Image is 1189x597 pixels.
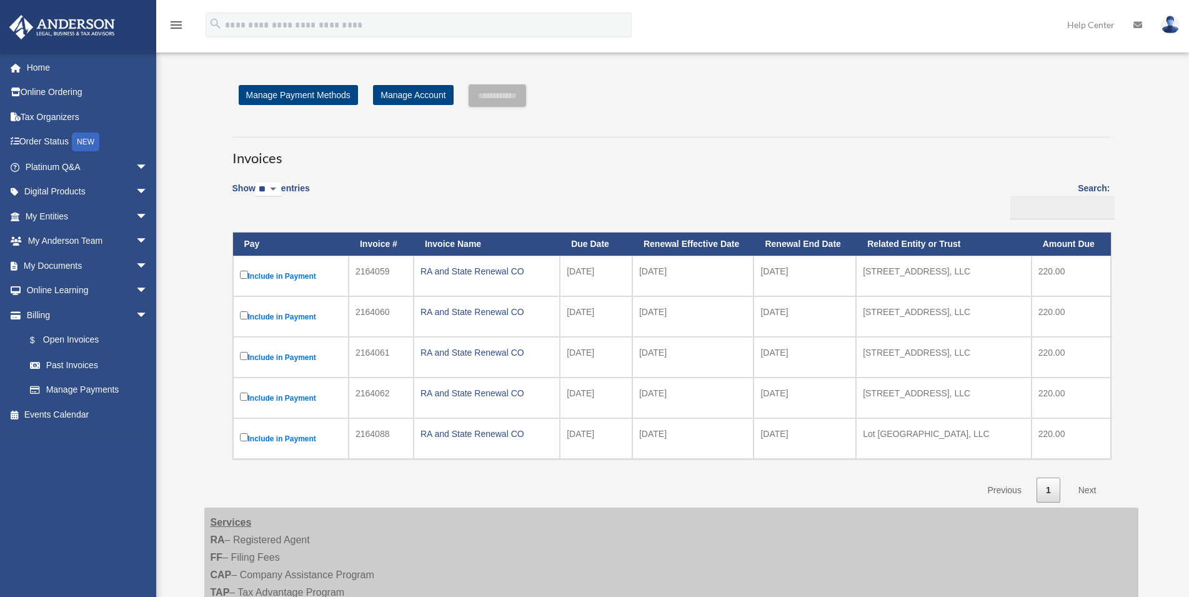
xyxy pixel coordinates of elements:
a: My Documentsarrow_drop_down [9,253,167,278]
td: [DATE] [560,418,632,459]
input: Include in Payment [240,433,248,441]
a: menu [169,22,184,33]
td: [DATE] [632,337,754,378]
a: Online Ordering [9,80,167,105]
span: arrow_drop_down [136,179,161,205]
td: 220.00 [1032,296,1111,337]
a: Billingarrow_drop_down [9,303,161,328]
th: Due Date: activate to sort column ascending [560,233,632,256]
input: Include in Payment [240,271,248,279]
span: arrow_drop_down [136,229,161,254]
img: Anderson Advisors Platinum Portal [6,15,119,39]
td: 220.00 [1032,256,1111,296]
div: RA and State Renewal CO [420,263,553,280]
td: 2164088 [349,418,414,459]
td: [DATE] [754,296,856,337]
td: [STREET_ADDRESS], LLC [856,337,1031,378]
td: [DATE] [560,296,632,337]
td: [DATE] [632,378,754,418]
i: menu [169,18,184,33]
th: Renewal End Date: activate to sort column ascending [754,233,856,256]
td: [STREET_ADDRESS], LLC [856,296,1031,337]
a: My Entitiesarrow_drop_down [9,204,167,229]
input: Include in Payment [240,393,248,401]
span: arrow_drop_down [136,253,161,279]
td: [DATE] [754,418,856,459]
i: search [209,17,222,31]
a: Order StatusNEW [9,129,167,155]
span: arrow_drop_down [136,154,161,180]
a: Events Calendar [9,402,167,427]
td: [DATE] [754,378,856,418]
a: Online Learningarrow_drop_down [9,278,167,303]
a: Platinum Q&Aarrow_drop_down [9,154,167,179]
strong: FF [211,552,223,563]
a: Home [9,55,167,80]
a: Past Invoices [17,353,161,378]
td: 220.00 [1032,418,1111,459]
strong: RA [211,534,225,545]
label: Include in Payment [240,349,342,365]
a: Manage Payment Methods [239,85,358,105]
label: Include in Payment [240,268,342,284]
a: Next [1069,478,1106,503]
a: Previous [978,478,1030,503]
h3: Invoices [232,137,1110,168]
th: Invoice #: activate to sort column ascending [349,233,414,256]
label: Include in Payment [240,390,342,406]
td: [STREET_ADDRESS], LLC [856,256,1031,296]
label: Include in Payment [240,431,342,446]
td: [DATE] [632,418,754,459]
label: Include in Payment [240,309,342,324]
a: 1 [1037,478,1060,503]
div: RA and State Renewal CO [420,384,553,402]
th: Renewal Effective Date: activate to sort column ascending [632,233,754,256]
th: Amount Due: activate to sort column ascending [1032,233,1111,256]
td: 2164061 [349,337,414,378]
td: [DATE] [560,256,632,296]
td: 2164060 [349,296,414,337]
a: Digital Productsarrow_drop_down [9,179,167,204]
td: 2164062 [349,378,414,418]
label: Search: [1006,181,1110,219]
div: RA and State Renewal CO [420,425,553,443]
td: Lot [GEOGRAPHIC_DATA], LLC [856,418,1031,459]
a: Manage Payments [17,378,161,403]
th: Related Entity or Trust: activate to sort column ascending [856,233,1031,256]
a: $Open Invoices [17,328,154,353]
a: Manage Account [373,85,453,105]
td: [DATE] [754,256,856,296]
td: 220.00 [1032,337,1111,378]
input: Include in Payment [240,311,248,319]
span: $ [37,333,43,348]
span: arrow_drop_down [136,303,161,328]
td: [DATE] [560,337,632,378]
strong: Services [211,517,252,528]
th: Pay: activate to sort column descending [233,233,349,256]
td: 2164059 [349,256,414,296]
td: [STREET_ADDRESS], LLC [856,378,1031,418]
div: NEW [72,133,99,151]
div: RA and State Renewal CO [420,303,553,321]
strong: CAP [211,569,232,580]
span: arrow_drop_down [136,204,161,229]
div: RA and State Renewal CO [420,344,553,361]
td: [DATE] [754,337,856,378]
img: User Pic [1161,16,1180,34]
td: [DATE] [632,296,754,337]
select: Showentries [256,183,281,197]
label: Show entries [232,181,310,209]
a: Tax Organizers [9,104,167,129]
input: Include in Payment [240,352,248,360]
th: Invoice Name: activate to sort column ascending [414,233,560,256]
td: [DATE] [632,256,754,296]
td: 220.00 [1032,378,1111,418]
td: [DATE] [560,378,632,418]
span: arrow_drop_down [136,278,161,304]
a: My Anderson Teamarrow_drop_down [9,229,167,254]
input: Search: [1010,196,1115,219]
